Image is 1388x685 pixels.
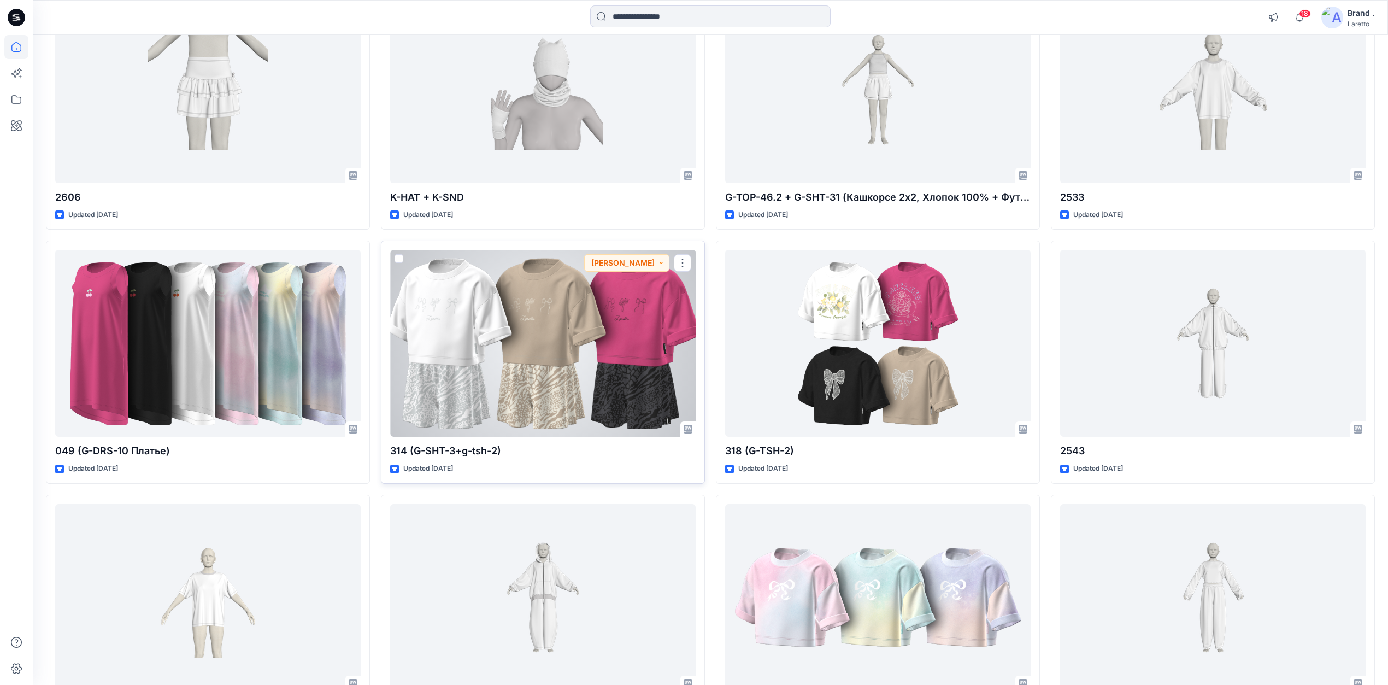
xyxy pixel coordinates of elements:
p: Updated [DATE] [1073,463,1123,475]
a: 2543 [1060,250,1366,437]
div: Brand . [1348,7,1374,20]
p: Updated [DATE] [403,463,453,475]
a: 049 (G-DRS-10 Платье) [55,250,361,437]
p: Updated [DATE] [1073,209,1123,221]
img: avatar [1321,7,1343,28]
p: K-HAT + K-SND [390,190,696,205]
p: 2606 [55,190,361,205]
p: 2543 [1060,443,1366,459]
p: 049 (G-DRS-10 Платье) [55,443,361,459]
a: 318 (G-TSH-2) [725,250,1031,437]
p: G-TOP-46.2 + G-SHT-31 (Кашкорсе 2х2, Хлопок 100% + Футер 2-х нитка петля, Хлопок 95% эластан 5%) [725,190,1031,205]
p: Updated [DATE] [68,463,118,475]
p: Updated [DATE] [738,209,788,221]
p: 2533 [1060,190,1366,205]
p: Updated [DATE] [403,209,453,221]
p: Updated [DATE] [738,463,788,475]
p: 318 (G-TSH-2) [725,443,1031,459]
p: Updated [DATE] [68,209,118,221]
span: 18 [1299,9,1311,18]
div: Laretto [1348,20,1374,28]
p: 314 (G-SHT-3+g-tsh-2) [390,443,696,459]
a: 314 (G-SHT-3+g-tsh-2) [390,250,696,437]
